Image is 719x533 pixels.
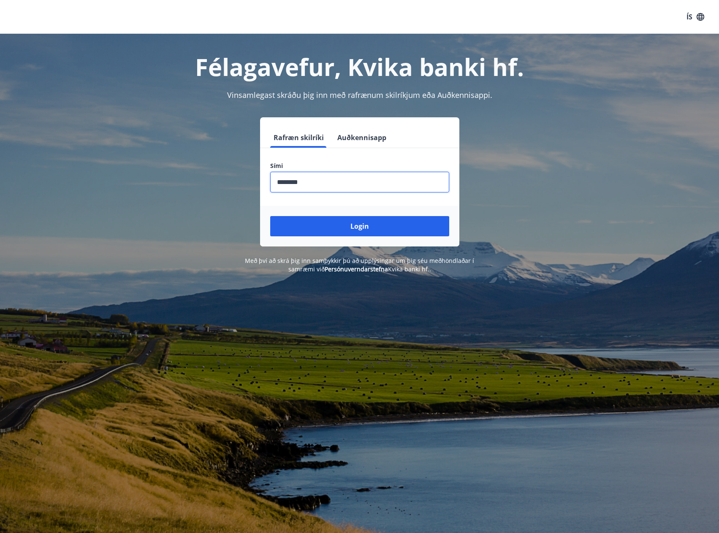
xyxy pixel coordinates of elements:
[325,265,388,273] a: Persónuverndarstefna
[270,216,449,236] button: Login
[270,127,327,148] button: Rafræn skilríki
[334,127,390,148] button: Auðkennisapp
[270,162,449,170] label: Sími
[66,51,654,83] h1: Félagavefur, Kvika banki hf.
[245,257,474,273] span: Með því að skrá þig inn samþykkir þú að upplýsingar um þig séu meðhöndlaðar í samræmi við Kvika b...
[682,9,709,24] button: ÍS
[227,90,492,100] span: Vinsamlegast skráðu þig inn með rafrænum skilríkjum eða Auðkennisappi.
